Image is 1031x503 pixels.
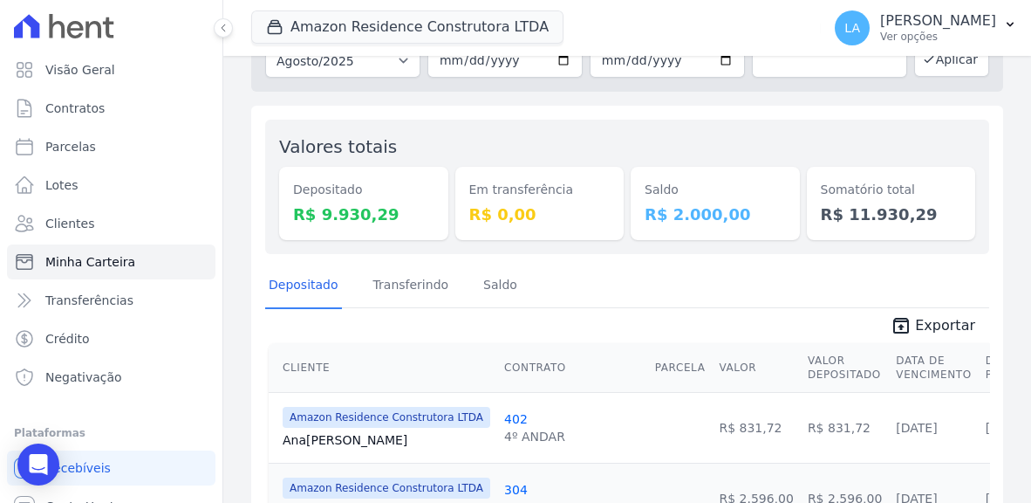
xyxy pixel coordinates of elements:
[45,61,115,79] span: Visão Geral
[7,360,215,395] a: Negativação
[45,100,105,117] span: Contratos
[645,203,786,226] dd: R$ 2.000,00
[7,245,215,279] a: Minha Carteira
[504,483,528,497] a: 304
[504,412,528,426] a: 402
[844,22,860,34] span: LA
[712,392,800,463] td: R$ 831,72
[370,264,453,309] a: Transferindo
[877,315,989,340] a: unarchive Exportar
[7,91,215,126] a: Contratos
[480,264,521,309] a: Saldo
[45,292,133,309] span: Transferências
[891,315,912,336] i: unarchive
[712,343,800,393] th: Valor
[283,478,490,499] span: Amazon Residence Construtora LTDA
[889,343,978,393] th: Data de Vencimento
[283,407,490,428] span: Amazon Residence Construtora LTDA
[880,30,996,44] p: Ver opções
[7,451,215,486] a: Recebíveis
[821,203,962,226] dd: R$ 11.930,29
[645,181,786,199] dt: Saldo
[7,321,215,356] a: Crédito
[504,428,565,445] div: 4º ANDAR
[497,343,648,393] th: Contrato
[986,421,1027,435] a: [DATE]
[45,215,94,232] span: Clientes
[293,181,434,199] dt: Depositado
[293,203,434,226] dd: R$ 9.930,29
[801,392,889,463] td: R$ 831,72
[7,206,215,241] a: Clientes
[7,129,215,164] a: Parcelas
[45,459,111,477] span: Recebíveis
[469,203,611,226] dd: R$ 0,00
[896,421,937,435] a: [DATE]
[251,10,563,44] button: Amazon Residence Construtora LTDA
[915,315,975,336] span: Exportar
[279,136,397,157] label: Valores totais
[648,343,713,393] th: Parcela
[45,253,135,271] span: Minha Carteira
[801,343,889,393] th: Valor Depositado
[469,181,611,199] dt: Em transferência
[265,264,342,309] a: Depositado
[17,444,59,486] div: Open Intercom Messenger
[821,3,1031,52] button: LA [PERSON_NAME] Ver opções
[7,52,215,87] a: Visão Geral
[45,330,90,348] span: Crédito
[45,369,122,386] span: Negativação
[7,283,215,318] a: Transferências
[269,343,497,393] th: Cliente
[45,176,79,194] span: Lotes
[880,12,996,30] p: [PERSON_NAME]
[821,181,962,199] dt: Somatório total
[283,431,490,449] a: Ana[PERSON_NAME]
[914,42,989,77] button: Aplicar
[7,168,215,203] a: Lotes
[14,423,208,444] div: Plataformas
[45,138,96,155] span: Parcelas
